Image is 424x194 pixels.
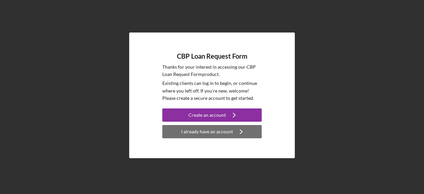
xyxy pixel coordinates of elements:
h4: CBP Loan Request Form [177,52,247,60]
p: Thanks for your interest in accessing our CBP Loan Request Form product. [162,63,262,78]
div: I already have an account [181,125,233,138]
button: I already have an account [162,125,262,138]
button: Create an account [162,108,262,122]
a: Create an account [162,108,262,123]
div: Create an account [188,108,226,122]
p: Existing clients can log in to begin, or continue where you left off. If you're new, welcome! Ple... [162,80,262,102]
